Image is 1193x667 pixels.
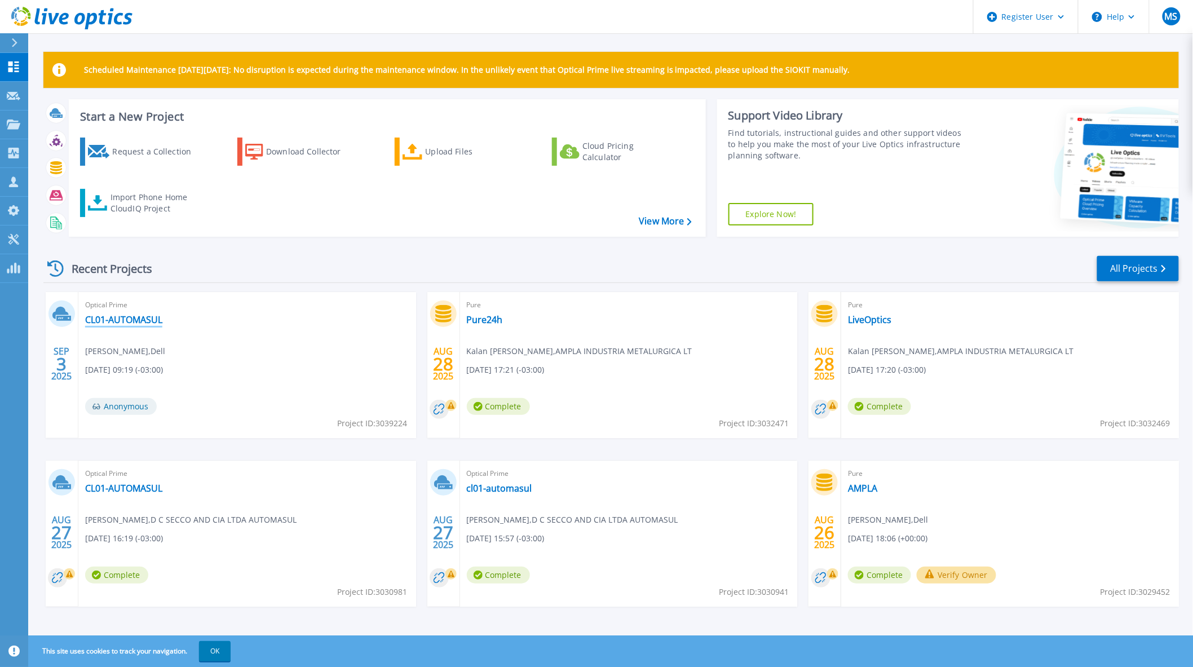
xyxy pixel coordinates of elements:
a: Request a Collection [80,138,206,166]
a: Download Collector [237,138,363,166]
a: Explore Now! [728,203,814,226]
span: [DATE] 17:20 (-03:00) [848,364,926,376]
a: cl01-automasul [467,483,532,494]
span: 28 [815,359,835,369]
a: Cloud Pricing Calculator [552,138,678,166]
span: [PERSON_NAME] , Dell [85,345,165,357]
span: Project ID: 3030981 [338,586,408,598]
span: [DATE] 09:19 (-03:00) [85,364,163,376]
div: Cloud Pricing Calculator [582,140,673,163]
button: OK [199,641,231,661]
span: Pure [848,299,1172,311]
div: Support Video Library [728,108,965,123]
a: Upload Files [395,138,520,166]
span: Pure [848,467,1172,480]
a: AMPLA [848,483,877,494]
span: Project ID: 3029452 [1101,586,1170,598]
div: SEP 2025 [51,343,72,385]
a: View More [639,216,691,227]
span: Complete [467,398,530,415]
span: Project ID: 3032471 [719,417,789,430]
a: LiveOptics [848,314,891,325]
div: Upload Files [426,140,516,163]
div: AUG 2025 [432,512,454,553]
span: This site uses cookies to track your navigation. [31,641,231,661]
div: Find tutorials, instructional guides and other support videos to help you make the most of your L... [728,127,965,161]
span: Anonymous [85,398,157,415]
span: [DATE] 15:57 (-03:00) [467,532,545,545]
span: 27 [51,528,72,537]
div: Recent Projects [43,255,167,282]
span: 27 [433,528,453,537]
div: AUG 2025 [814,512,836,553]
span: [DATE] 18:06 (+00:00) [848,532,927,545]
span: [PERSON_NAME] , Dell [848,514,928,526]
a: CL01-AUTOMASUL [85,314,162,325]
div: AUG 2025 [814,343,836,385]
span: 3 [56,359,67,369]
div: AUG 2025 [432,343,454,385]
button: Verify Owner [917,567,996,584]
span: [PERSON_NAME] , D C SECCO AND CIA LTDA AUTOMASUL [467,514,678,526]
span: Complete [848,398,911,415]
span: 28 [433,359,453,369]
span: Project ID: 3030941 [719,586,789,598]
p: Scheduled Maintenance [DATE][DATE]: No disruption is expected during the maintenance window. In t... [84,65,850,74]
div: Request a Collection [112,140,202,163]
span: Optical Prime [85,299,409,311]
span: Pure [467,299,791,311]
span: Optical Prime [467,467,791,480]
div: Import Phone Home CloudIQ Project [111,192,198,214]
span: [DATE] 17:21 (-03:00) [467,364,545,376]
span: [PERSON_NAME] , D C SECCO AND CIA LTDA AUTOMASUL [85,514,297,526]
span: Kalan [PERSON_NAME] , AMPLA INDUSTRIA METALURGICA LT [467,345,692,357]
span: Complete [85,567,148,584]
span: Project ID: 3039224 [338,417,408,430]
div: Download Collector [266,140,356,163]
a: CL01-AUTOMASUL [85,483,162,494]
span: MS [1165,12,1178,21]
div: AUG 2025 [51,512,72,553]
a: All Projects [1097,256,1179,281]
span: Complete [848,567,911,584]
span: Kalan [PERSON_NAME] , AMPLA INDUSTRIA METALURGICA LT [848,345,1073,357]
a: Pure24h [467,314,503,325]
span: Complete [467,567,530,584]
span: [DATE] 16:19 (-03:00) [85,532,163,545]
span: 26 [815,528,835,537]
span: Project ID: 3032469 [1101,417,1170,430]
h3: Start a New Project [80,111,691,123]
span: Optical Prime [85,467,409,480]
